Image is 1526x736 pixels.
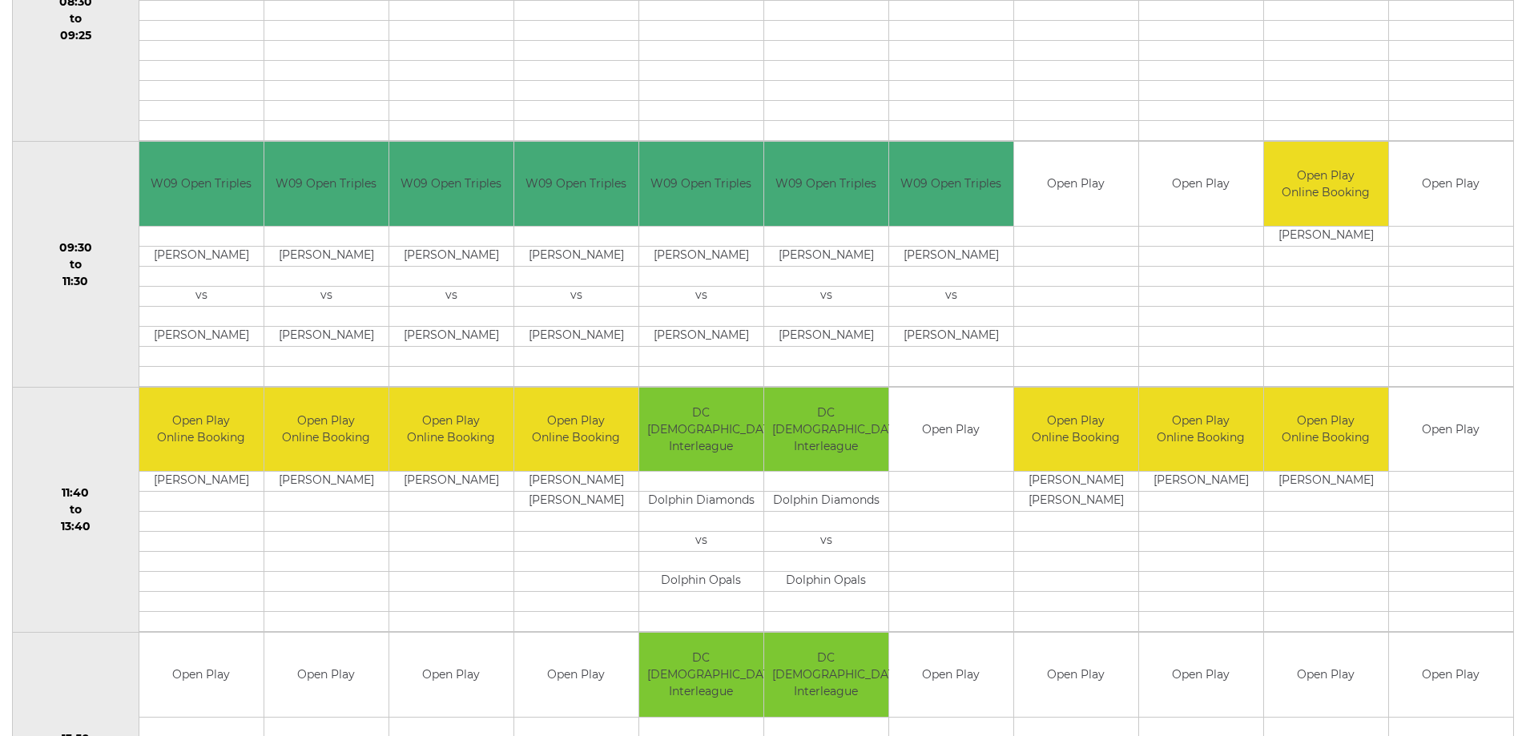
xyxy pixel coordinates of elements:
td: [PERSON_NAME] [139,472,264,492]
td: 09:30 to 11:30 [13,142,139,388]
td: [PERSON_NAME] [1139,472,1263,492]
td: Open Play [514,633,638,717]
td: [PERSON_NAME] [139,246,264,266]
td: Open Play Online Booking [1264,142,1388,226]
td: Open Play [1014,633,1138,717]
td: DC [DEMOGRAPHIC_DATA] Interleague [764,388,888,472]
td: Dolphin Diamonds [764,492,888,512]
td: Open Play [889,633,1013,717]
td: Open Play Online Booking [139,388,264,472]
td: Open Play [1014,142,1138,226]
td: [PERSON_NAME] [139,326,264,346]
td: Open Play Online Booking [1014,388,1138,472]
td: vs [139,286,264,306]
td: [PERSON_NAME] [389,246,513,266]
td: [PERSON_NAME] [264,326,389,346]
td: [PERSON_NAME] [1014,472,1138,492]
td: Open Play [1139,633,1263,717]
td: [PERSON_NAME] [764,326,888,346]
td: Open Play [264,633,389,717]
td: W09 Open Triples [264,142,389,226]
td: [PERSON_NAME] [1014,492,1138,512]
td: [PERSON_NAME] [514,246,638,266]
td: [PERSON_NAME] [889,326,1013,346]
td: 11:40 to 13:40 [13,387,139,633]
td: Open Play [889,388,1013,472]
td: [PERSON_NAME] [264,472,389,492]
td: Open Play Online Booking [1139,388,1263,472]
td: [PERSON_NAME] [514,472,638,492]
td: vs [889,286,1013,306]
td: W09 Open Triples [889,142,1013,226]
td: Open Play [1139,142,1263,226]
td: W09 Open Triples [389,142,513,226]
td: vs [639,286,763,306]
td: [PERSON_NAME] [514,326,638,346]
td: W09 Open Triples [139,142,264,226]
td: vs [514,286,638,306]
td: W09 Open Triples [514,142,638,226]
td: [PERSON_NAME] [764,246,888,266]
td: Dolphin Diamonds [639,492,763,512]
td: [PERSON_NAME] [639,326,763,346]
td: [PERSON_NAME] [514,492,638,512]
td: Open Play [389,633,513,717]
td: W09 Open Triples [639,142,763,226]
td: [PERSON_NAME] [1264,226,1388,246]
td: [PERSON_NAME] [264,246,389,266]
td: [PERSON_NAME] [1264,472,1388,492]
td: DC [DEMOGRAPHIC_DATA] Interleague [639,633,763,717]
td: Open Play [1389,142,1513,226]
td: Open Play [1389,388,1513,472]
td: Open Play Online Booking [1264,388,1388,472]
td: Open Play Online Booking [514,388,638,472]
td: Open Play [1389,633,1513,717]
td: Open Play Online Booking [264,388,389,472]
td: [PERSON_NAME] [889,246,1013,266]
td: vs [639,532,763,552]
td: vs [264,286,389,306]
td: vs [389,286,513,306]
td: vs [764,286,888,306]
td: Open Play [139,633,264,717]
td: DC [DEMOGRAPHIC_DATA] Interleague [764,633,888,717]
td: [PERSON_NAME] [389,472,513,492]
td: vs [764,532,888,552]
td: [PERSON_NAME] [389,326,513,346]
td: DC [DEMOGRAPHIC_DATA] Interleague [639,388,763,472]
td: Dolphin Opals [639,572,763,592]
td: [PERSON_NAME] [639,246,763,266]
td: W09 Open Triples [764,142,888,226]
td: Dolphin Opals [764,572,888,592]
td: Open Play Online Booking [389,388,513,472]
td: Open Play [1264,633,1388,717]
